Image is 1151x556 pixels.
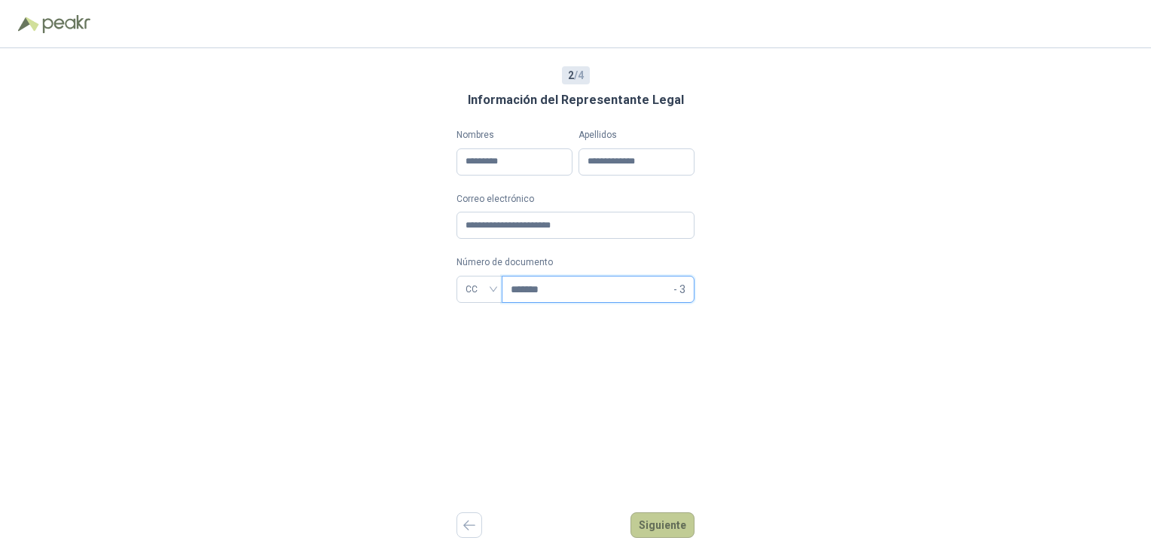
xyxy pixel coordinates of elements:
img: Peakr [42,15,90,33]
label: Apellidos [579,128,695,142]
label: Correo electrónico [456,192,695,206]
span: - 3 [673,276,685,302]
h3: Información del Representante Legal [468,90,684,110]
p: Número de documento [456,255,695,270]
button: Siguiente [630,512,695,538]
b: 2 [568,69,574,81]
span: CC [466,278,493,301]
span: / 4 [568,67,584,84]
label: Nombres [456,128,572,142]
img: Logo [18,17,39,32]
